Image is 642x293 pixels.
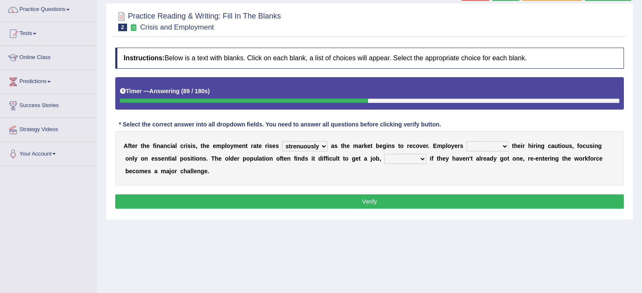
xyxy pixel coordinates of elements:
b: e [206,142,209,149]
b: o [561,142,565,149]
b: t [542,155,544,162]
b: n [298,155,301,162]
b: c [582,142,586,149]
div: * Select the correct answer into all dropdown fields. You need to answer all questions before cli... [115,120,444,129]
b: b [125,168,129,175]
b: o [196,155,200,162]
b: o [184,155,187,162]
b: A [124,142,128,149]
b: h [439,155,442,162]
b: 89 / 180s [183,88,208,94]
b: ( [181,88,183,94]
b: h [143,142,146,149]
b: g [500,155,504,162]
b: o [276,155,280,162]
b: p [442,142,446,149]
b: a [154,168,157,175]
b: a [160,142,163,149]
span: 2 [118,24,127,31]
b: t [437,155,439,162]
b: t [141,142,143,149]
b: i [560,142,562,149]
b: r [184,142,186,149]
a: Success Stories [0,94,97,115]
b: l [479,155,481,162]
b: s [148,168,151,175]
b: b [376,142,379,149]
b: h [528,142,532,149]
b: e [367,142,371,149]
b: i [267,142,269,149]
b: s [203,155,206,162]
h5: Timer — [120,88,210,94]
b: t [130,142,132,149]
b: o [372,155,376,162]
b: k [585,155,588,162]
b: c [596,155,599,162]
b: o [579,155,582,162]
b: m [216,142,221,149]
b: r [362,142,364,149]
b: u [554,142,558,149]
b: l [133,155,134,162]
b: f [280,155,282,162]
b: r [458,142,460,149]
b: n [516,155,520,162]
b: s [334,142,338,149]
b: t [192,155,194,162]
b: l [192,168,194,175]
b: a [331,142,334,149]
b: n [539,155,542,162]
b: y [134,155,138,162]
b: s [192,142,196,149]
b: g [541,142,544,149]
b: p [243,155,247,162]
b: t [359,155,361,162]
b: l [228,155,230,162]
b: s [460,142,463,149]
b: y [230,142,233,149]
b: T [211,155,215,162]
b: o [579,142,583,149]
b: e [454,142,458,149]
b: i [194,155,196,162]
b: t [558,142,560,149]
b: c [132,168,135,175]
b: n [199,155,203,162]
b: a [172,142,175,149]
b: e [535,155,539,162]
b: e [355,155,359,162]
b: p [250,155,254,162]
b: s [154,155,158,162]
b: o [265,155,269,162]
b: a [476,155,479,162]
b: o [416,142,420,149]
b: o [227,142,230,149]
b: d [230,155,234,162]
b: h [564,155,568,162]
b: t [282,155,284,162]
b: e [423,142,426,149]
b: i [312,155,313,162]
a: Your Account [0,142,97,163]
b: o [590,155,594,162]
b: t [343,155,345,162]
b: e [146,142,150,149]
b: u [565,142,569,149]
b: i [550,155,552,162]
b: u [332,155,336,162]
b: r [481,155,483,162]
b: p [180,155,184,162]
b: f [153,142,155,149]
small: Crisis and Employment [140,23,214,31]
b: e [272,142,276,149]
small: Exam occurring question [129,24,138,32]
b: o [246,155,250,162]
b: e [161,155,165,162]
b: e [530,155,534,162]
b: d [301,155,305,162]
b: o [504,155,507,162]
b: s [590,142,593,149]
b: e [520,155,523,162]
b: e [544,155,547,162]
